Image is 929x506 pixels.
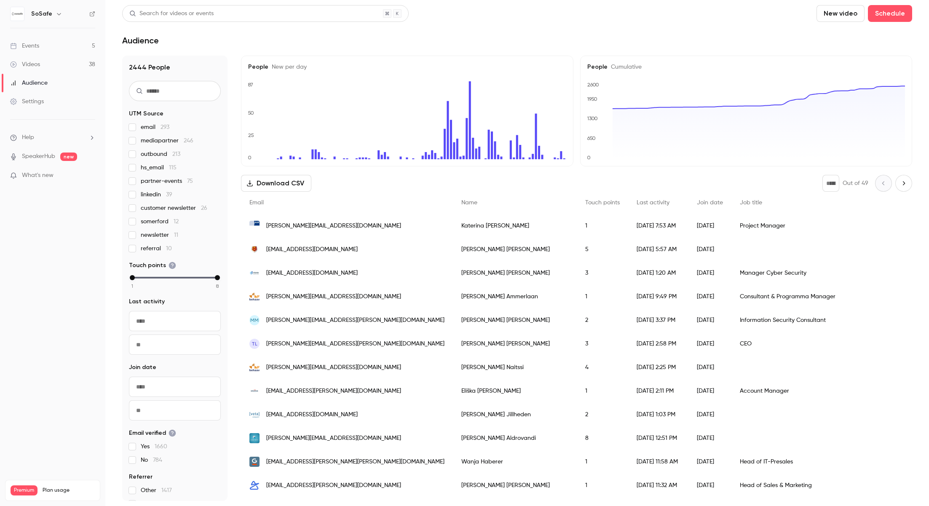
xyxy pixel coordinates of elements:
span: Plan usage [43,487,95,494]
img: SoSafe [11,7,24,21]
img: krucek.cz [249,386,260,396]
span: [PERSON_NAME][EMAIL_ADDRESS][DOMAIN_NAME] [266,292,401,301]
div: Events [10,42,39,50]
div: Head of IT-Presales [731,450,921,474]
div: [DATE] 2:11 PM [628,379,688,403]
div: [DATE] 11:58 AM [628,450,688,474]
text: 87 [248,82,253,88]
span: 12 [174,219,179,225]
div: [PERSON_NAME] Jillheden [453,403,577,426]
span: [PERSON_NAME][EMAIL_ADDRESS][DOMAIN_NAME] [266,434,401,443]
span: 8 [216,282,219,290]
span: Join date [129,363,156,372]
span: Name [461,200,477,206]
span: hs_email [141,163,177,172]
div: [DATE] 1:20 AM [628,261,688,285]
span: Last activity [637,200,669,206]
div: Head of Sales & Marketing [731,474,921,497]
text: 50 [248,110,254,116]
span: Email [249,200,264,206]
div: [PERSON_NAME] [PERSON_NAME] [453,261,577,285]
span: linkedin [141,190,172,199]
span: [EMAIL_ADDRESS][DOMAIN_NAME] [266,410,358,419]
span: 115 [169,165,177,171]
span: Premium [11,485,37,495]
h5: People [248,63,566,71]
span: [PERSON_NAME][EMAIL_ADDRESS][PERSON_NAME][DOMAIN_NAME] [266,340,444,348]
span: What's new [22,171,54,180]
div: [DATE] 2:25 PM [628,356,688,379]
span: 11 [174,232,178,238]
span: Help [22,133,34,142]
span: MM [250,316,259,324]
span: [PERSON_NAME][EMAIL_ADDRESS][DOMAIN_NAME] [266,363,401,372]
div: [DATE] [688,403,731,426]
div: [DATE] [688,332,731,356]
div: Search for videos or events [129,9,214,18]
span: 75 [187,178,193,184]
span: TL [252,340,257,348]
div: [DATE] [688,238,731,261]
div: 1 [577,379,628,403]
span: New per day [268,64,307,70]
div: [DATE] [688,285,731,308]
span: new [60,153,77,161]
div: CEO [731,332,921,356]
button: Schedule [868,5,912,22]
div: [PERSON_NAME] Aldrovandi [453,426,577,450]
span: 213 [172,151,180,157]
h6: SoSafe [31,10,52,18]
img: behaav.com [249,364,260,371]
span: 1660 [155,444,167,450]
span: 246 [184,138,193,144]
div: Videos [10,60,40,69]
span: email [141,123,169,131]
text: 0 [248,155,252,161]
span: [PERSON_NAME][EMAIL_ADDRESS][DOMAIN_NAME] [266,222,401,230]
text: 0 [587,155,591,161]
div: max [215,275,220,280]
span: Touch points [585,200,620,206]
span: 10 [166,246,172,252]
div: [DATE] 3:37 PM [628,308,688,332]
div: [DATE] [688,308,731,332]
div: min [130,275,135,280]
a: SpeakerHub [22,152,55,161]
div: Account Manager [731,379,921,403]
iframe: Noticeable Trigger [85,172,95,179]
span: 1 [131,282,133,290]
div: 5 [577,238,628,261]
span: No [141,456,162,464]
div: 1 [577,285,628,308]
span: [PERSON_NAME][EMAIL_ADDRESS][PERSON_NAME][DOMAIN_NAME] [266,316,444,325]
span: newsletter [141,231,178,239]
span: Cumulative [608,64,642,70]
div: 8 [577,426,628,450]
img: ahk.com.gr [249,221,260,231]
span: [EMAIL_ADDRESS][DOMAIN_NAME] [266,245,358,254]
div: 4 [577,356,628,379]
li: help-dropdown-opener [10,133,95,142]
div: [DATE] [688,261,731,285]
text: 25 [248,132,254,138]
span: Last activity [129,297,165,306]
div: [DATE] 2:58 PM [628,332,688,356]
button: Next page [895,175,912,192]
span: [EMAIL_ADDRESS][PERSON_NAME][PERSON_NAME][DOMAIN_NAME] [266,458,444,466]
text: 650 [587,135,596,141]
span: [EMAIL_ADDRESS][PERSON_NAME][DOMAIN_NAME] [266,387,401,396]
span: Join date [697,200,723,206]
div: [DATE] [688,450,731,474]
span: UTM Source [129,110,163,118]
span: 26 [201,205,207,211]
img: himmercybertech.com.my [249,244,260,254]
div: Information Security Consultant [731,308,921,332]
div: [DATE] [688,379,731,403]
div: [DATE] 9:49 PM [628,285,688,308]
div: [DATE] 1:03 PM [628,403,688,426]
span: outbound [141,150,180,158]
div: Katerina [PERSON_NAME] [453,214,577,238]
text: 2600 [587,82,599,88]
div: [PERSON_NAME] Naitssi [453,356,577,379]
div: [DATE] 7:53 AM [628,214,688,238]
